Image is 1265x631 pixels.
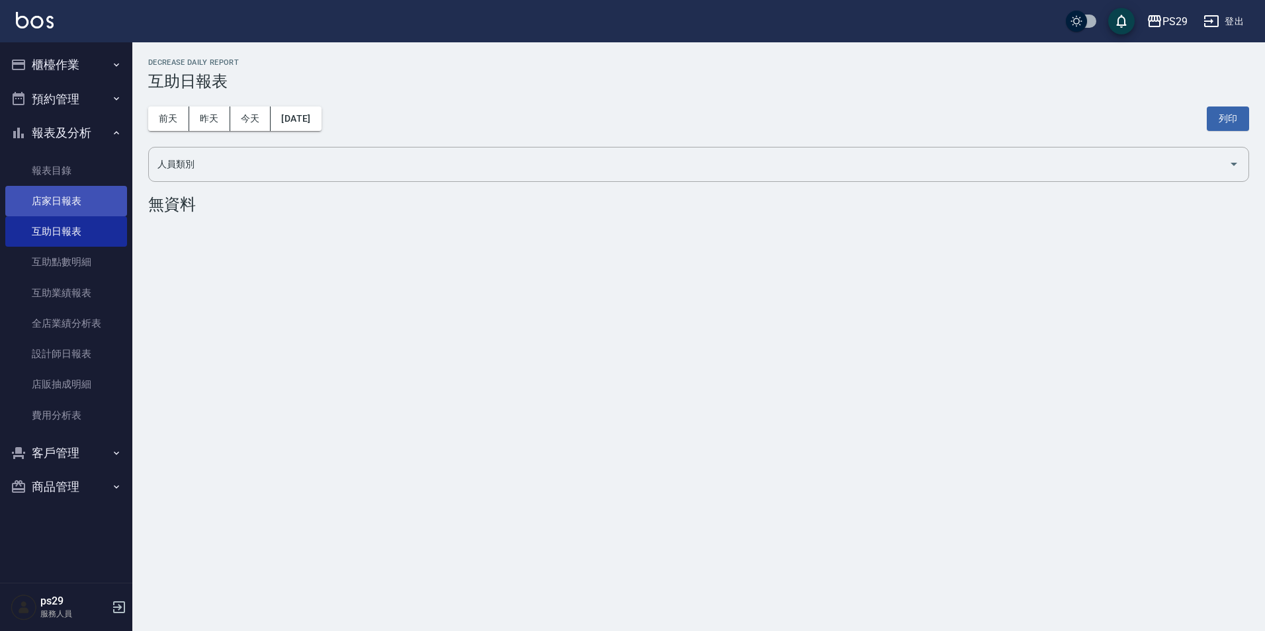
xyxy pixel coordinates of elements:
[5,116,127,150] button: 報表及分析
[189,106,230,131] button: 昨天
[11,594,37,620] img: Person
[148,195,1249,214] div: 無資料
[5,82,127,116] button: 預約管理
[5,216,127,247] a: 互助日報表
[5,308,127,339] a: 全店業績分析表
[5,247,127,277] a: 互助點數明細
[5,339,127,369] a: 設計師日報表
[40,595,108,608] h5: ps29
[230,106,271,131] button: 今天
[5,470,127,504] button: 商品管理
[1108,8,1135,34] button: save
[5,186,127,216] a: 店家日報表
[1223,153,1244,175] button: Open
[16,12,54,28] img: Logo
[1162,13,1188,30] div: PS29
[40,608,108,620] p: 服務人員
[5,48,127,82] button: 櫃檯作業
[148,58,1249,67] h2: Decrease Daily Report
[148,72,1249,91] h3: 互助日報表
[5,400,127,431] a: 費用分析表
[271,106,321,131] button: [DATE]
[1141,8,1193,35] button: PS29
[5,436,127,470] button: 客戶管理
[1207,106,1249,131] button: 列印
[148,106,189,131] button: 前天
[5,369,127,400] a: 店販抽成明細
[5,155,127,186] a: 報表目錄
[154,153,1223,176] input: 人員名稱
[1198,9,1249,34] button: 登出
[5,278,127,308] a: 互助業績報表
